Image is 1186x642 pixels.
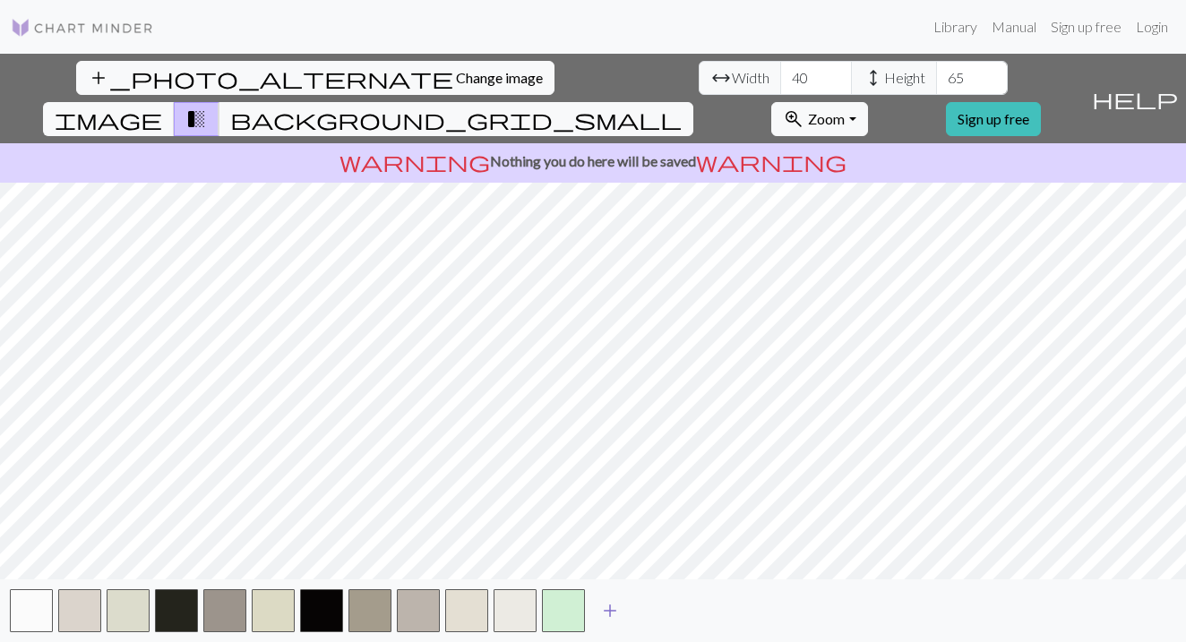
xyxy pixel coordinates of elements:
span: transition_fade [185,107,207,132]
span: background_grid_small [230,107,682,132]
a: Library [926,9,984,45]
button: Help [1084,54,1186,143]
span: zoom_in [783,107,804,132]
span: Width [732,67,769,89]
span: arrow_range [710,65,732,90]
button: Zoom [771,102,867,136]
a: Sign up free [1044,9,1129,45]
p: Nothing you do here will be saved [7,150,1179,172]
span: height [863,65,884,90]
span: add [599,598,621,623]
img: Logo [11,17,154,39]
span: warning [339,149,490,174]
a: Sign up free [946,102,1041,136]
span: Zoom [808,110,845,127]
a: Login [1129,9,1175,45]
span: warning [696,149,847,174]
button: Change image [76,61,554,95]
span: add_photo_alternate [88,65,453,90]
button: Add color [588,594,632,628]
a: Manual [984,9,1044,45]
span: help [1092,86,1178,111]
span: Height [884,67,925,89]
span: image [55,107,162,132]
span: Change image [456,69,543,86]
